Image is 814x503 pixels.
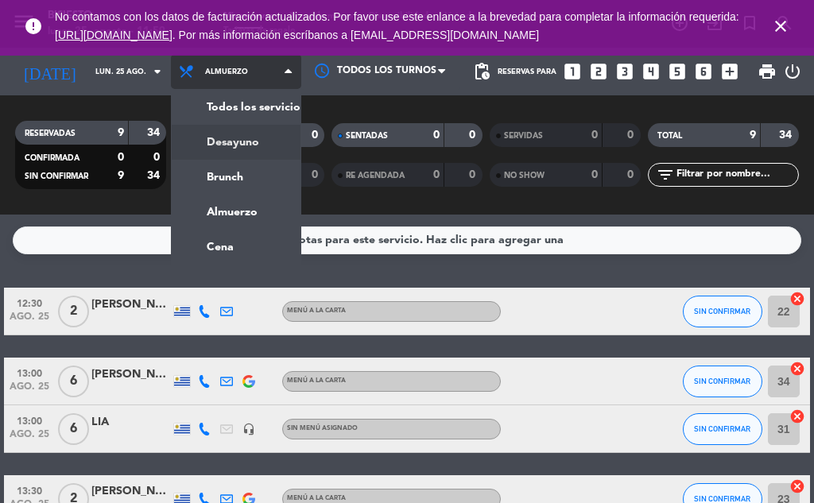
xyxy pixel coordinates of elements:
div: [PERSON_NAME] [91,296,171,314]
div: LOG OUT [783,48,802,95]
strong: 0 [433,169,440,180]
a: Almuerzo [172,195,300,230]
strong: 0 [118,152,124,163]
span: Almuerzo [205,68,248,76]
span: SENTADAS [346,132,388,140]
a: Desayuno [172,125,300,160]
i: cancel [789,361,805,377]
span: print [758,62,777,81]
button: SIN CONFIRMAR [683,366,762,397]
span: TOTAL [657,132,682,140]
span: MENÚ A LA CARTA [287,495,346,501]
span: ago. 25 [10,311,49,330]
span: 13:30 [10,481,49,499]
i: looks_two [588,61,609,82]
span: 12:30 [10,293,49,311]
span: MENÚ A LA CARTA [287,308,346,314]
button: SIN CONFIRMAR [683,413,762,445]
span: CONFIRMADA [25,154,79,162]
strong: 0 [469,130,479,141]
i: cancel [789,408,805,424]
span: ago. 25 [10,381,49,400]
strong: 0 [627,169,637,180]
span: Reservas para [498,68,556,76]
span: Sin menú asignado [287,425,358,431]
span: SIN CONFIRMAR [25,172,88,180]
span: No contamos con los datos de facturación actualizados. Por favor use este enlance a la brevedad p... [55,10,739,41]
span: SERVIDAS [504,132,543,140]
i: looks_3 [614,61,635,82]
strong: 9 [750,130,756,141]
strong: 34 [779,130,795,141]
i: add_box [719,61,740,82]
span: 2 [58,296,89,327]
strong: 0 [312,169,321,180]
strong: 0 [433,130,440,141]
strong: 34 [147,127,163,138]
i: headset_mic [242,423,255,435]
strong: 0 [591,169,598,180]
strong: 0 [153,152,163,163]
a: Cena [172,230,300,265]
i: [DATE] [12,56,87,87]
strong: 0 [591,130,598,141]
span: MENÚ A LA CARTA [287,377,346,384]
strong: 34 [147,170,163,181]
input: Filtrar por nombre... [675,166,798,184]
span: ago. 25 [10,429,49,447]
i: looks_4 [641,61,661,82]
div: [PERSON_NAME] [91,366,171,384]
span: RESERVADAS [25,130,76,137]
a: . Por más información escríbanos a [EMAIL_ADDRESS][DOMAIN_NAME] [172,29,539,41]
i: power_settings_new [783,62,802,81]
i: arrow_drop_down [148,62,167,81]
div: No hay notas para este servicio. Haz clic para agregar una [251,231,564,250]
strong: 0 [469,169,479,180]
div: LIA [91,413,171,431]
strong: 0 [627,130,637,141]
a: [URL][DOMAIN_NAME] [55,29,172,41]
strong: 9 [118,170,124,181]
strong: 9 [118,127,124,138]
span: 13:00 [10,411,49,429]
i: looks_6 [693,61,714,82]
span: 6 [58,413,89,445]
span: 6 [58,366,89,397]
span: SIN CONFIRMAR [694,424,750,433]
span: SIN CONFIRMAR [694,494,750,503]
a: Brunch [172,160,300,195]
i: close [771,17,790,36]
i: cancel [789,291,805,307]
strong: 0 [312,130,321,141]
span: NO SHOW [504,172,545,180]
i: filter_list [656,165,675,184]
span: pending_actions [472,62,491,81]
span: SIN CONFIRMAR [694,307,750,315]
i: error [24,17,43,36]
a: Todos los servicios [172,90,300,125]
button: SIN CONFIRMAR [683,296,762,327]
i: cancel [789,478,805,494]
span: RE AGENDADA [346,172,405,180]
div: [PERSON_NAME] [91,482,171,501]
i: looks_one [562,61,583,82]
img: google-logo.png [242,375,255,388]
i: looks_5 [667,61,688,82]
span: 13:00 [10,363,49,381]
span: SIN CONFIRMAR [694,377,750,385]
